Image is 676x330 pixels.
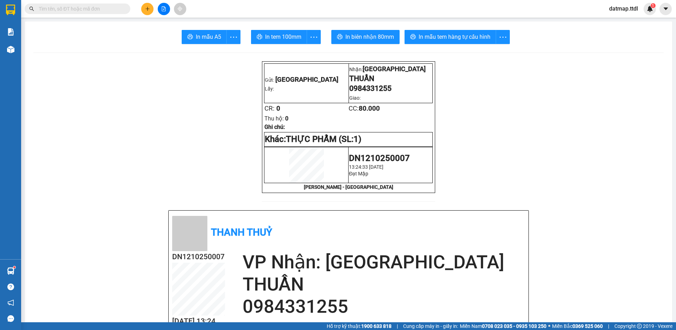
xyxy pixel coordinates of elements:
[651,3,656,8] sup: 1
[337,34,343,41] span: printer
[7,284,14,290] span: question-circle
[663,6,669,12] span: caret-down
[161,6,166,11] span: file-add
[7,46,14,53] img: warehouse-icon
[637,324,642,329] span: copyright
[652,3,654,8] span: 1
[327,322,392,330] span: Hỗ trợ kỹ thuật:
[7,267,14,275] img: warehouse-icon
[496,33,509,42] span: more
[29,6,34,11] span: search
[349,171,368,176] span: Đạt Mập
[39,5,122,13] input: Tìm tên, số ĐT hoặc mã đơn
[276,105,280,112] span: 0
[7,315,14,322] span: message
[647,6,653,12] img: icon-new-feature
[603,4,644,13] span: datmap.ttdl
[285,115,288,122] span: 0
[172,316,225,327] h2: [DATE] 13:24
[251,30,307,44] button: printerIn tem 100mm
[196,32,221,41] span: In mẫu A5
[349,84,392,93] span: 0984331255
[410,34,416,41] span: printer
[361,323,392,329] strong: 1900 633 818
[158,3,170,15] button: file-add
[286,134,361,144] span: THỰC PHẨM (SL:
[363,65,426,73] span: [GEOGRAPHIC_DATA]
[572,323,603,329] strong: 0369 525 060
[496,30,510,44] button: more
[172,251,225,263] h2: DN1210250007
[552,322,603,330] span: Miền Bắc
[359,105,380,112] span: 80.000
[345,32,394,41] span: In biên nhận 80mm
[257,34,262,41] span: printer
[265,134,286,144] span: Khác:
[349,65,432,73] p: Nhận:
[349,74,374,83] span: THUẦN
[353,134,361,144] span: 1)
[307,33,320,42] span: more
[243,251,525,273] h2: VP Nhận: [GEOGRAPHIC_DATA]
[13,266,15,268] sup: 1
[482,323,546,329] strong: 0708 023 035 - 0935 103 250
[264,105,275,112] span: CR:
[265,75,348,83] p: Gửi:
[307,30,321,44] button: more
[182,30,227,44] button: printerIn mẫu A5
[187,34,193,41] span: printer
[608,322,609,330] span: |
[7,28,14,36] img: solution-icon
[141,3,154,15] button: plus
[145,6,150,11] span: plus
[174,3,186,15] button: aim
[349,164,383,170] span: 13:24:33 [DATE]
[7,299,14,306] span: notification
[264,124,285,130] span: Ghi chú:
[331,30,400,44] button: printerIn biên nhận 80mm
[275,76,338,83] span: [GEOGRAPHIC_DATA]
[419,32,490,41] span: In mẫu tem hàng tự cấu hình
[264,115,284,122] span: Thu hộ:
[265,86,274,92] span: Lấy:
[405,30,496,44] button: printerIn mẫu tem hàng tự cấu hình
[460,322,546,330] span: Miền Nam
[349,105,380,112] span: CC:
[304,184,393,190] strong: [PERSON_NAME] - [GEOGRAPHIC_DATA]
[349,153,410,163] span: DN1210250007
[349,95,361,101] span: Giao:
[177,6,182,11] span: aim
[243,273,525,295] h2: THUẦN
[548,325,550,328] span: ⚪️
[397,322,398,330] span: |
[403,322,458,330] span: Cung cấp máy in - giấy in:
[211,226,272,238] b: Thanh Thuỷ
[659,3,672,15] button: caret-down
[226,30,240,44] button: more
[6,5,15,15] img: logo-vxr
[227,33,240,42] span: more
[265,32,301,41] span: In tem 100mm
[243,295,525,318] h2: 0984331255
